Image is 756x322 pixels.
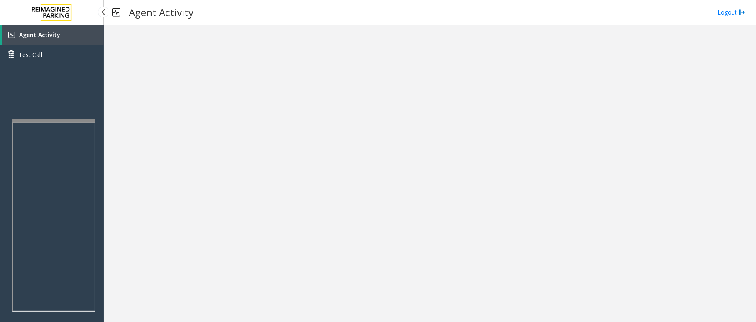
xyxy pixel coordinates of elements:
img: logout [739,8,746,17]
span: Agent Activity [19,31,60,39]
img: 'icon' [8,32,15,38]
h3: Agent Activity [125,2,198,22]
span: Test Call [19,50,42,59]
a: Agent Activity [2,25,104,45]
img: pageIcon [112,2,120,22]
a: Logout [717,8,746,17]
